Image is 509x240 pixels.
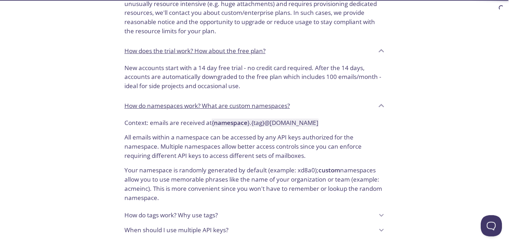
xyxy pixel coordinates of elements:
div: When should I use multiple API keys? [119,223,390,238]
p: How does the trial work? How about the free plan? [124,46,265,56]
p: Your namespace is randomly generated by default (example: xd8a0); namespaces allow you to use mem... [124,160,385,202]
p: Context: emails are received at [124,118,385,127]
strong: namespace [214,119,247,127]
div: How does the trial work? How about the free plan? [119,61,390,96]
strong: custom [318,166,340,174]
p: When should I use multiple API keys? [124,225,228,235]
div: How do namespaces work? What are custom namespaces? [119,115,390,208]
p: How do namespaces work? What are custom namespaces? [124,101,290,110]
p: How do tags work? Why use tags? [124,211,218,220]
div: How does the trial work? How about the free plan? [119,41,390,61]
iframe: Help Scout Beacon - Open [481,215,502,236]
p: New accounts start with a 14 day free trial - no credit card required. After the 14 days, account... [124,63,385,91]
div: How do tags work? Why use tags? [119,208,390,223]
div: How do namespaces work? What are custom namespaces? [119,96,390,115]
p: All emails within a namespace can be accessed by any API keys authorized for the namespace. Multi... [124,127,385,160]
code: { } . { tag } @[DOMAIN_NAME] [212,119,318,127]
